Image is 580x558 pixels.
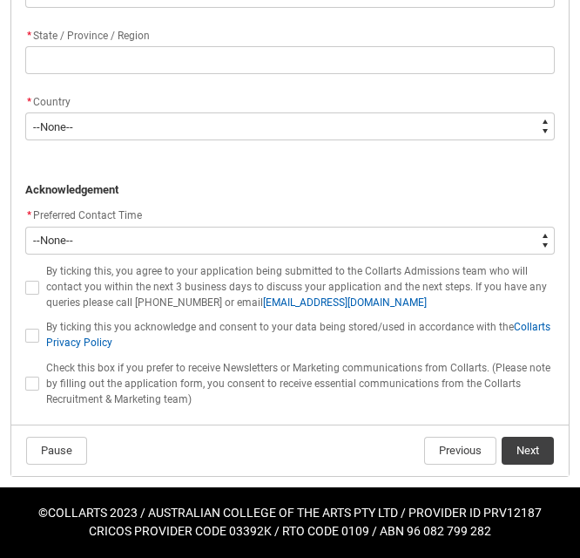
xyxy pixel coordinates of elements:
strong: Acknowledgement [25,183,118,196]
a: [EMAIL_ADDRESS][DOMAIN_NAME] [263,296,427,309]
button: Next [502,437,554,465]
span: By ticking this you acknowledge and consent to your data being stored/used in accordance with the [46,321,550,349]
span: Check this box if you prefer to receive Newsletters or Marketing communications from Collarts. (P... [46,362,550,405]
span: By ticking this, you agree to your application being submitted to the Collarts Admissions team wh... [46,265,547,309]
abbr: required [27,96,31,108]
span: State / Province / Region [25,30,150,42]
abbr: required [27,30,31,42]
span: Preferred Contact Time [33,209,142,221]
button: Pause [26,437,87,465]
span: Country [33,96,71,108]
abbr: required [27,209,31,221]
button: Previous [424,437,496,465]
